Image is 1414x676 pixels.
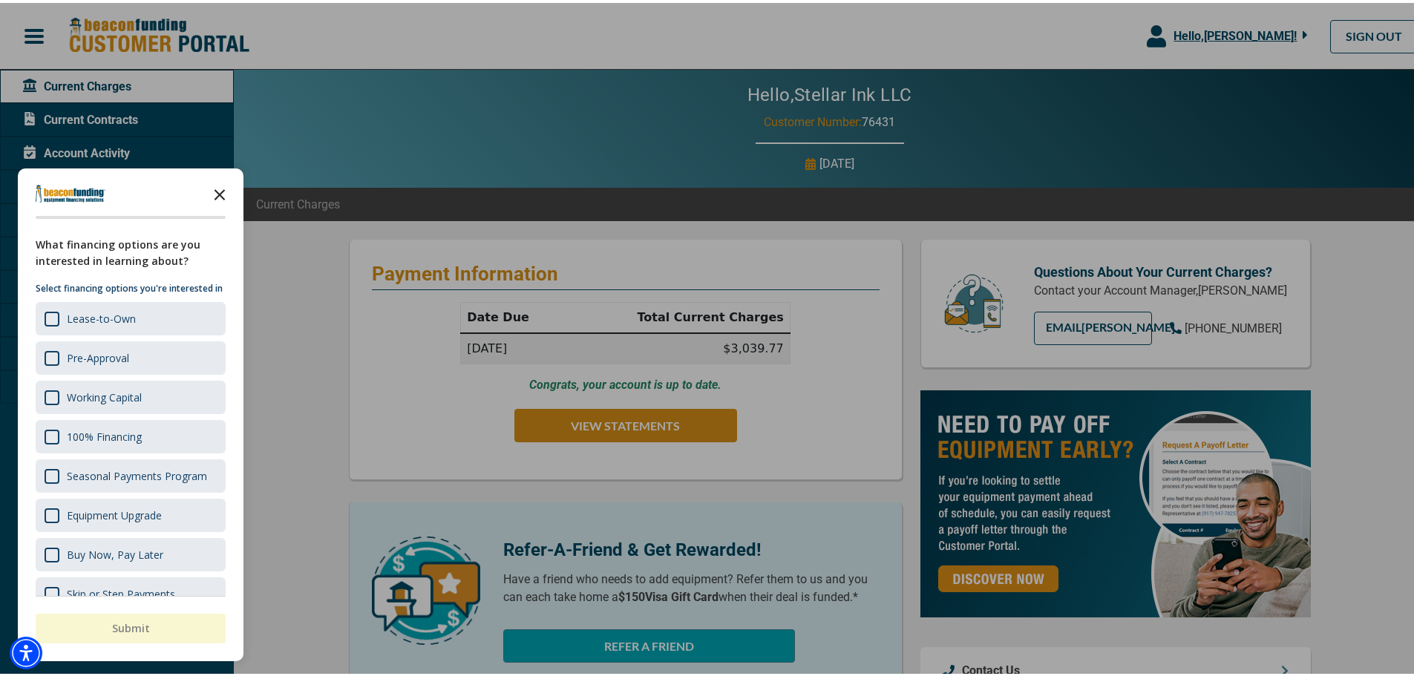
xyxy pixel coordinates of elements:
[67,348,129,362] div: Pre-Approval
[36,182,105,200] img: Company logo
[18,165,243,658] div: Survey
[67,545,163,559] div: Buy Now, Pay Later
[67,387,142,401] div: Working Capital
[67,505,162,519] div: Equipment Upgrade
[36,456,226,490] div: Seasonal Payments Program
[205,176,235,206] button: Close the survey
[67,584,175,598] div: Skip or Step Payments
[36,535,226,568] div: Buy Now, Pay Later
[10,634,42,666] div: Accessibility Menu
[67,466,207,480] div: Seasonal Payments Program
[36,574,226,608] div: Skip or Step Payments
[36,338,226,372] div: Pre-Approval
[36,417,226,450] div: 100% Financing
[67,427,142,441] div: 100% Financing
[36,234,226,266] div: What financing options are you interested in learning about?
[36,278,226,293] p: Select financing options you're interested in
[67,309,136,323] div: Lease-to-Own
[36,496,226,529] div: Equipment Upgrade
[36,299,226,332] div: Lease-to-Own
[36,378,226,411] div: Working Capital
[36,611,226,640] button: Submit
